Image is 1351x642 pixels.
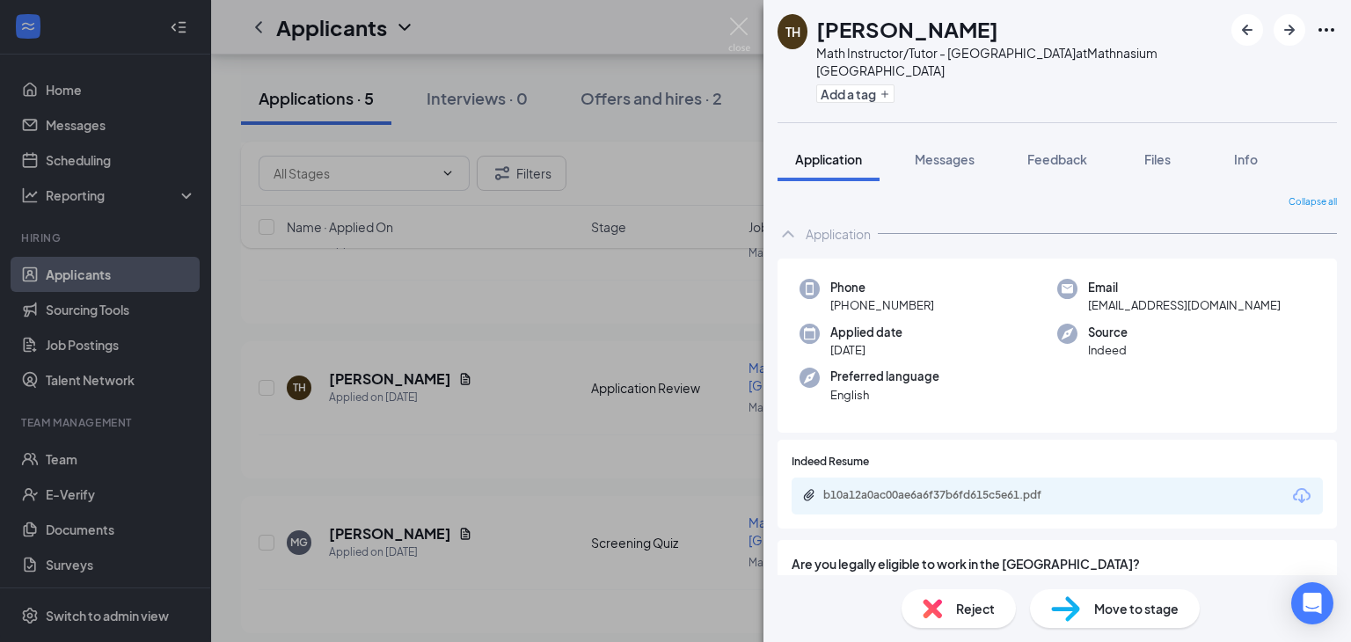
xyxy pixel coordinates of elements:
[778,223,799,244] svg: ChevronUp
[823,488,1070,502] div: b10a12a0ac00ae6a6f37b6fd615c5e61.pdf
[795,151,862,167] span: Application
[816,84,895,103] button: PlusAdd a tag
[816,14,998,44] h1: [PERSON_NAME]
[1088,279,1281,296] span: Email
[792,554,1323,573] span: Are you legally eligible to work in the [GEOGRAPHIC_DATA]?
[1316,19,1337,40] svg: Ellipses
[1144,151,1171,167] span: Files
[785,23,800,40] div: TH
[802,488,816,502] svg: Paperclip
[956,599,995,618] span: Reject
[830,296,934,314] span: [PHONE_NUMBER]
[1237,19,1258,40] svg: ArrowLeftNew
[806,225,871,243] div: Application
[816,44,1223,79] div: Math Instructor/Tutor - [GEOGRAPHIC_DATA] at Mathnasium [GEOGRAPHIC_DATA]
[1291,582,1333,624] div: Open Intercom Messenger
[1231,14,1263,46] button: ArrowLeftNew
[830,324,902,341] span: Applied date
[1274,14,1305,46] button: ArrowRight
[1088,341,1128,359] span: Indeed
[792,454,869,471] span: Indeed Resume
[1088,296,1281,314] span: [EMAIL_ADDRESS][DOMAIN_NAME]
[915,151,975,167] span: Messages
[1289,195,1337,209] span: Collapse all
[880,89,890,99] svg: Plus
[830,279,934,296] span: Phone
[1291,485,1312,507] svg: Download
[1234,151,1258,167] span: Info
[830,386,939,404] span: English
[1094,599,1179,618] span: Move to stage
[1088,324,1128,341] span: Source
[1279,19,1300,40] svg: ArrowRight
[830,341,902,359] span: [DATE]
[1027,151,1087,167] span: Feedback
[830,368,939,385] span: Preferred language
[802,488,1087,505] a: Paperclipb10a12a0ac00ae6a6f37b6fd615c5e61.pdf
